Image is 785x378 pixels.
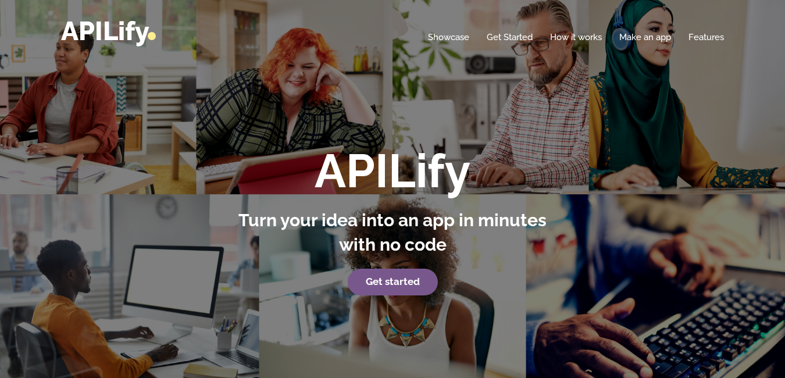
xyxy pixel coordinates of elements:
strong: Turn your idea into an app in minutes with no code [238,210,547,255]
a: Make an app [619,31,671,43]
strong: APILify [315,144,470,198]
a: Showcase [428,31,469,43]
a: Get started [348,269,438,295]
a: Features [688,31,724,43]
a: APILify [61,16,156,47]
strong: Get started [366,276,420,287]
a: Get Started [487,31,533,43]
a: How it works [550,31,602,43]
